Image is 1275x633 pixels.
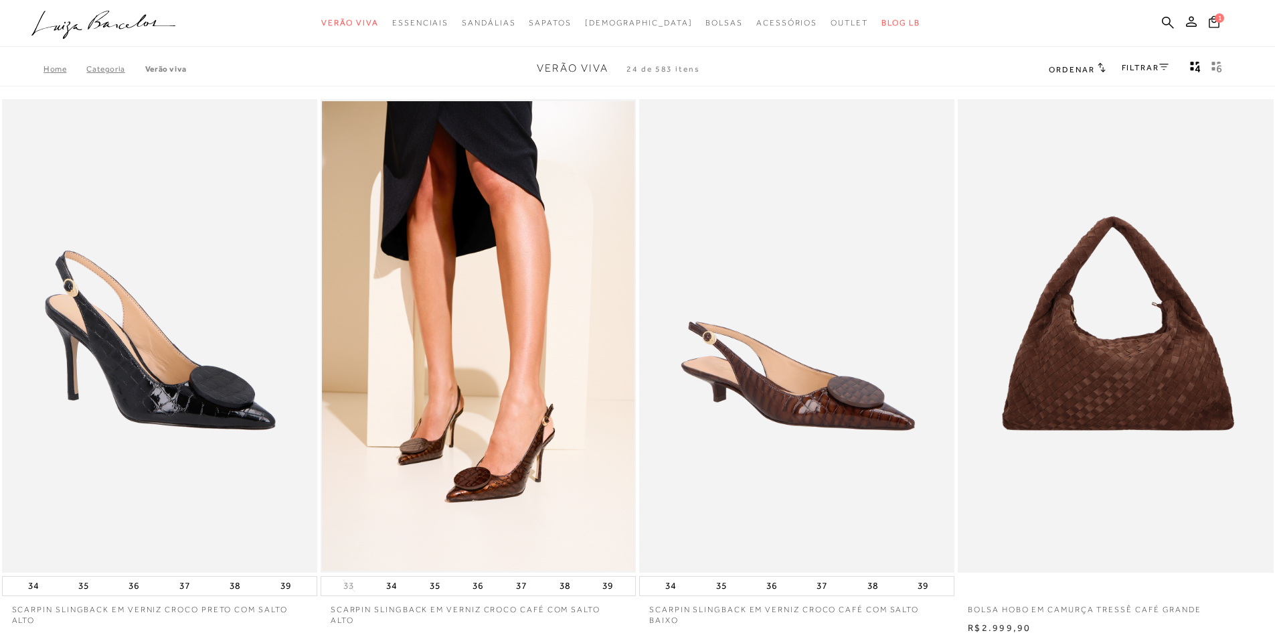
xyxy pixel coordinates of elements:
a: noSubCategoriesText [585,11,693,36]
span: Outlet [831,18,868,27]
span: Essenciais [392,18,448,27]
img: SCARPIN SLINGBACK EM VERNIZ CROCO CAFÉ COM SALTO ALTO [322,101,634,571]
span: R$2.999,90 [968,622,1031,633]
span: Sandálias [462,18,515,27]
img: SCARPIN SLINGBACK EM VERNIZ CROCO CAFÉ COM SALTO BAIXO [641,101,953,571]
button: 39 [276,577,295,595]
a: SCARPIN SLINGBACK EM VERNIZ CROCO PRETO COM SALTO ALTO SCARPIN SLINGBACK EM VERNIZ CROCO PRETO CO... [3,101,316,571]
a: categoryNavScreenReaderText [756,11,817,36]
button: 37 [175,577,194,595]
a: categoryNavScreenReaderText [705,11,743,36]
a: BLOG LB [881,11,920,36]
a: SCARPIN SLINGBACK EM VERNIZ CROCO CAFÉ COM SALTO ALTO [321,596,636,627]
button: 36 [762,577,781,595]
span: BLOG LB [881,18,920,27]
button: 38 [863,577,882,595]
span: 1 [1215,13,1224,23]
button: 35 [74,577,93,595]
a: SCARPIN SLINGBACK EM VERNIZ CROCO CAFÉ COM SALTO ALTO SCARPIN SLINGBACK EM VERNIZ CROCO CAFÉ COM ... [322,101,634,571]
a: categoryNavScreenReaderText [529,11,571,36]
button: 34 [382,577,401,595]
a: BOLSA HOBO EM CAMURÇA TRESSÊ CAFÉ GRANDE [958,596,1273,616]
button: 36 [469,577,487,595]
span: Bolsas [705,18,743,27]
a: categoryNavScreenReaderText [831,11,868,36]
button: 37 [512,577,531,595]
img: SCARPIN SLINGBACK EM VERNIZ CROCO PRETO COM SALTO ALTO [3,101,316,571]
a: categoryNavScreenReaderText [392,11,448,36]
button: 39 [598,577,617,595]
button: 38 [226,577,244,595]
button: 34 [24,577,43,595]
button: 35 [712,577,731,595]
button: 36 [124,577,143,595]
a: categoryNavScreenReaderText [321,11,379,36]
button: 37 [813,577,831,595]
a: categoryNavScreenReaderText [462,11,515,36]
a: SCARPIN SLINGBACK EM VERNIZ CROCO CAFÉ COM SALTO BAIXO SCARPIN SLINGBACK EM VERNIZ CROCO CAFÉ COM... [641,101,953,571]
span: Verão Viva [321,18,379,27]
button: 34 [661,577,680,595]
a: BOLSA HOBO EM CAMURÇA TRESSÊ CAFÉ GRANDE BOLSA HOBO EM CAMURÇA TRESSÊ CAFÉ GRANDE [959,101,1272,571]
span: Acessórios [756,18,817,27]
a: SCARPIN SLINGBACK EM VERNIZ CROCO PRETO COM SALTO ALTO [2,596,317,627]
button: 38 [556,577,574,595]
span: [DEMOGRAPHIC_DATA] [585,18,693,27]
button: 39 [914,577,932,595]
img: BOLSA HOBO EM CAMURÇA TRESSÊ CAFÉ GRANDE [959,101,1272,571]
a: SCARPIN SLINGBACK EM VERNIZ CROCO CAFÉ COM SALTO BAIXO [639,596,954,627]
button: 33 [339,579,358,592]
button: 35 [426,577,444,595]
span: Sapatos [529,18,571,27]
button: 1 [1205,15,1223,33]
